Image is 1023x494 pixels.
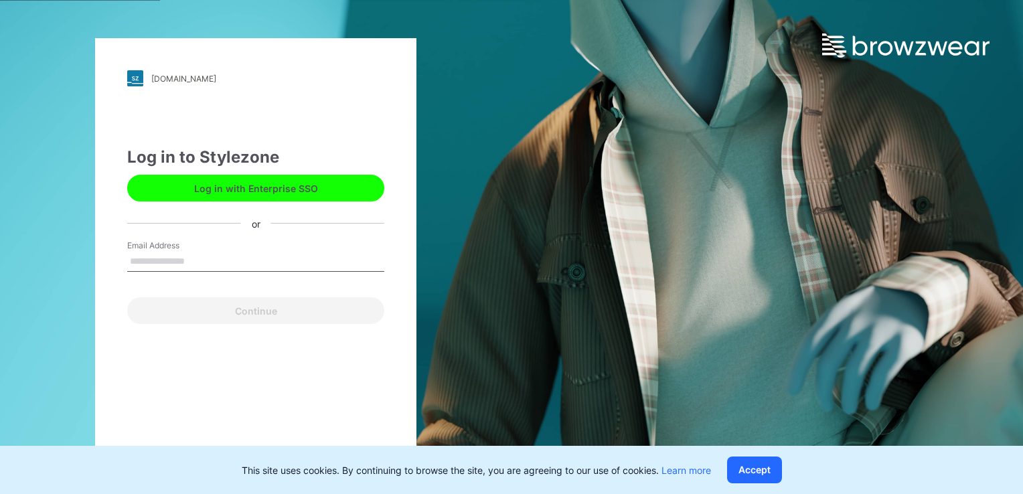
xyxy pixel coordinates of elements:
[727,457,782,483] button: Accept
[661,465,711,476] a: Learn more
[241,216,271,230] div: or
[127,70,384,86] a: [DOMAIN_NAME]
[242,463,711,477] p: This site uses cookies. By continuing to browse the site, you are agreeing to our use of cookies.
[127,145,384,169] div: Log in to Stylezone
[151,74,216,84] div: [DOMAIN_NAME]
[127,175,384,201] button: Log in with Enterprise SSO
[127,240,221,252] label: Email Address
[822,33,990,58] img: browzwear-logo.e42bd6dac1945053ebaf764b6aa21510.svg
[127,70,143,86] img: stylezone-logo.562084cfcfab977791bfbf7441f1a819.svg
